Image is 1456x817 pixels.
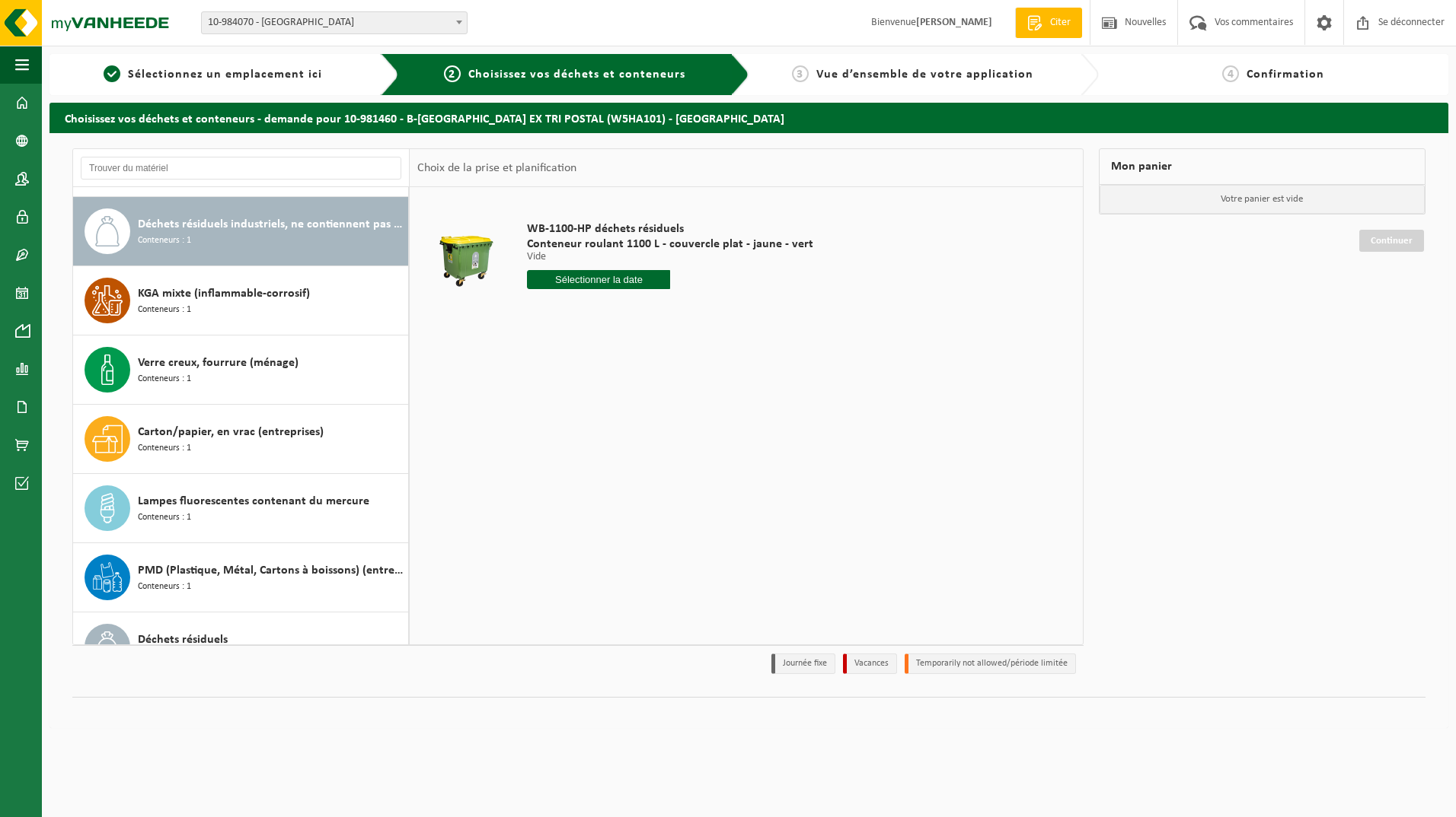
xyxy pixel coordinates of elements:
[73,612,409,682] button: Déchets résiduels
[816,68,1033,81] span: Vue d’ensemble de votre application
[138,580,191,594] span: Conteneurs : 1
[527,221,813,237] span: WB-1100-HP déchets résiduels
[871,17,992,28] font: Bienvenue
[1359,230,1424,252] a: Continuer
[202,12,467,33] span: 10-984070 - STATIONS CHARLEROI
[138,354,299,372] span: Verre creux, fourrure (ménage)
[410,149,584,187] div: Choix de la prise et planification
[1015,8,1082,38] a: Citer
[843,653,897,674] li: Vacances
[1222,65,1239,82] span: 4
[527,237,813,252] span: Conteneur roulant 1100 L - couvercle plat - jaune - vert
[444,65,461,82] span: 2
[1100,185,1425,214] p: Votre panier est vide
[138,492,369,510] span: Lampes fluorescentes contenant du mercure
[138,372,191,386] span: Conteneurs : 1
[57,65,369,84] a: 1Sélectionnez un emplacement ici
[138,631,228,649] span: Déchets résiduels
[49,103,1448,132] h2: Choisissez vos déchets et conteneurs - demande pour 10-981460 - B-[GEOGRAPHIC_DATA] EX TRI POSTAL...
[73,266,409,335] button: KGA mixte (inflammable-corrosif) Conteneurs : 1
[916,17,992,28] strong: [PERSON_NAME]
[128,68,322,81] span: Sélectionnez un emplacement ici
[81,157,401,180] input: Trouver du matériel
[1099,148,1426,185] div: Mon panier
[138,234,191,248] span: Conteneurs : 1
[138,441,191,456] span: Conteneurs : 1
[905,653,1076,674] li: Temporarily not allowed/période limitée
[138,285,310,303] span: KGA mixte (inflammable-corrosif)
[73,405,409,474] button: Carton/papier, en vrac (entreprises) Conteneurs : 1
[1046,15,1074,30] span: Citer
[527,252,813,262] p: Vide
[468,68,685,81] span: Choisissez vos déchets et conteneurs
[104,65,120,82] span: 1
[527,270,670,289] input: Sélectionner la date
[201,11,468,34] span: 10-984070 - STATIONS CHARLEROI
[73,474,409,543] button: Lampes fluorescentes contenant du mercure Conteneurs : 1
[1247,68,1324,81] span: Confirmation
[73,543,409,612] button: PMD (Plastique, Métal, Cartons à boissons) (entreprises) Conteneurs : 1
[138,561,404,580] span: PMD (Plastique, Métal, Cartons à boissons) (entreprises)
[73,335,409,405] button: Verre creux, fourrure (ménage) Conteneurs : 1
[771,653,835,674] li: Journée fixe
[138,215,404,234] span: Déchets résiduels industriels, ne contiennent pas de fractions recyclables, incinérés après broyage
[138,423,324,441] span: Carton/papier, en vrac (entreprises)
[138,510,191,525] span: Conteneurs : 1
[73,197,409,266] button: Déchets résiduels industriels, ne contiennent pas de fractions recyclables, incinérés après broya...
[792,65,809,82] span: 3
[138,303,191,317] span: Conteneurs : 1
